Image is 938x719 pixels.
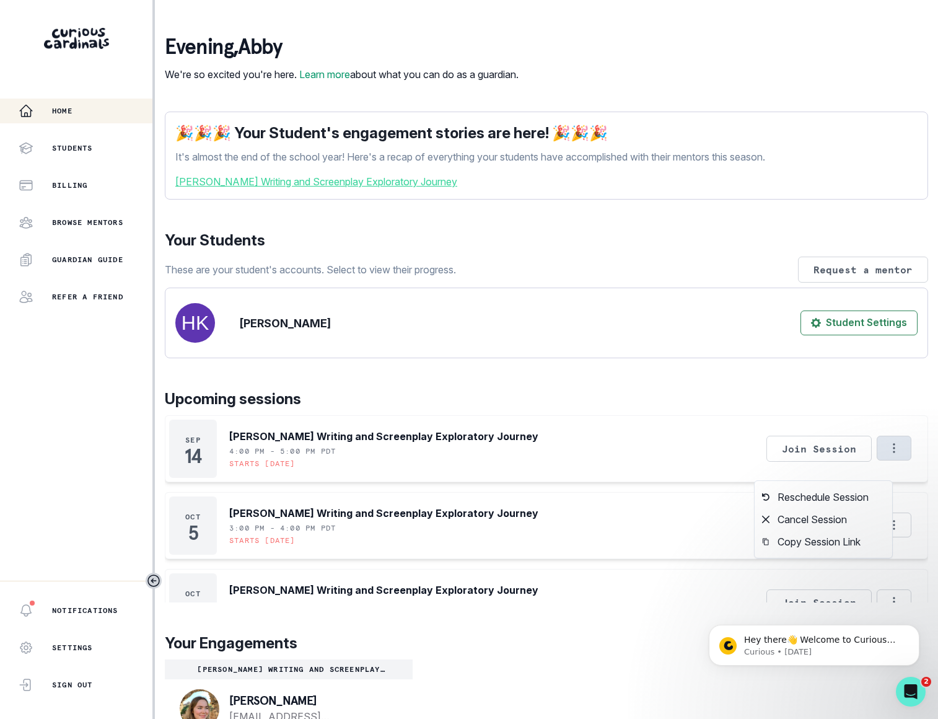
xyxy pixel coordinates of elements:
p: [PERSON_NAME] Writing and Screenplay Exploratory Journey [229,429,538,444]
p: Oct [185,512,201,522]
p: Starts [DATE] [229,459,296,469]
p: [PERSON_NAME] Writing and Screenplay Exploratory Journey [170,664,408,674]
p: Billing [52,180,87,190]
p: 14 [185,450,201,462]
p: These are your student's accounts. Select to view their progress. [165,262,456,277]
p: 🎉🎉🎉 Your Student's engagement stories are here! 🎉🎉🎉 [175,122,918,144]
a: Learn more [299,68,350,81]
p: Guardian Guide [52,255,123,265]
img: Curious Cardinals Logo [44,28,109,49]
button: Student Settings [800,311,918,335]
p: Students [52,143,93,153]
button: Options [877,436,911,461]
iframe: Intercom notifications message [690,599,938,686]
p: Refer a friend [52,292,123,302]
p: Your Engagements [165,632,928,655]
p: Notifications [52,606,118,615]
p: Your Students [165,229,928,252]
p: 5 [188,527,198,539]
p: 4:00 PM - 5:00 PM PDT [229,446,336,456]
p: Oct [185,589,201,599]
button: Join Session [766,589,872,615]
p: It's almost the end of the school year! Here's a recap of everything your students have accomplis... [175,149,918,164]
iframe: Intercom live chat [896,677,926,707]
button: Options [877,513,911,537]
p: We're so excited you're here. about what you can do as a guardian. [165,67,519,82]
button: Toggle sidebar [146,573,162,589]
p: evening , abby [165,35,519,60]
p: [PERSON_NAME] Writing and Screenplay Exploratory Journey [229,506,538,521]
a: [PERSON_NAME] Writing and Screenplay Exploratory Journey [175,174,918,189]
p: 3:00 PM - 4:00 PM PDT [229,523,336,533]
p: [PERSON_NAME] Writing and Screenplay Exploratory Journey [229,583,538,598]
p: Sep [185,435,201,445]
p: Upcoming sessions [165,388,928,410]
p: Browse Mentors [52,218,123,227]
p: Sign Out [52,680,93,690]
span: 2 [921,677,931,687]
p: Home [52,106,72,116]
button: Options [877,589,911,614]
p: Starts [DATE] [229,536,296,545]
p: [PERSON_NAME] [240,315,331,332]
img: svg [175,303,215,343]
p: 3:00 PM - 4:00 PM PDT [229,600,336,610]
p: [PERSON_NAME] [229,694,393,707]
button: Request a mentor [798,257,928,283]
button: Join Session [766,436,872,462]
p: Settings [52,643,93,653]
